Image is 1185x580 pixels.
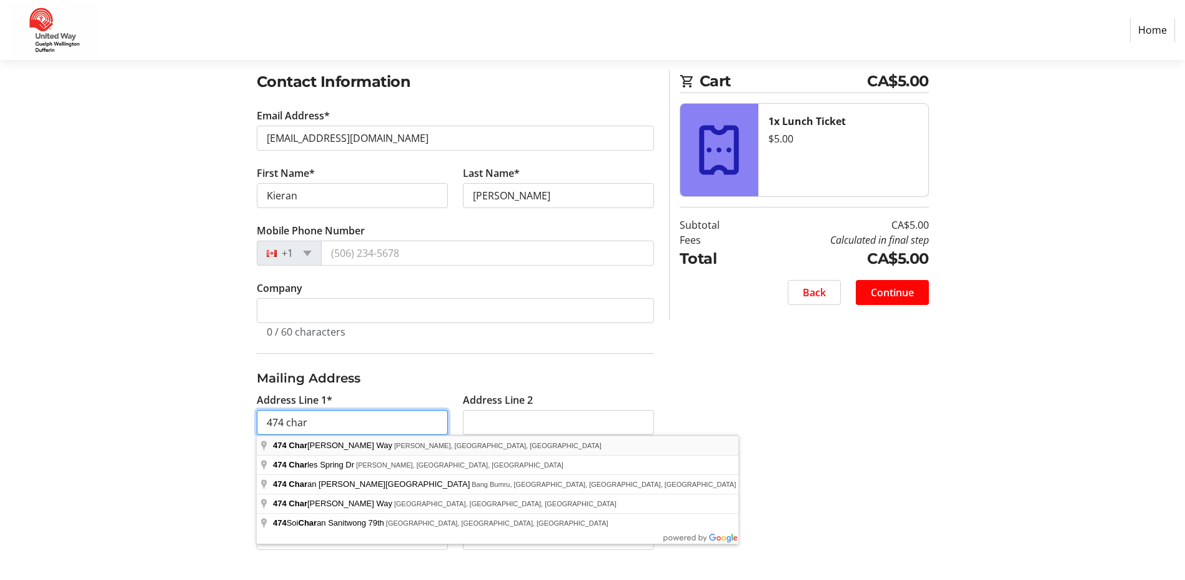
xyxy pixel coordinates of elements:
[273,518,386,527] span: Soi an Sanitwong 79th
[273,479,472,489] span: an [PERSON_NAME][GEOGRAPHIC_DATA]
[273,441,394,450] span: [PERSON_NAME] Way
[680,217,751,232] td: Subtotal
[257,281,302,296] label: Company
[700,70,868,92] span: Cart
[803,285,826,300] span: Back
[472,481,736,488] span: Bang Bumru, [GEOGRAPHIC_DATA], [GEOGRAPHIC_DATA], [GEOGRAPHIC_DATA]
[273,499,287,508] span: 474
[788,280,841,305] button: Back
[751,217,929,232] td: CA$5.00
[257,166,315,181] label: First Name*
[267,325,345,339] tr-character-limit: 0 / 60 characters
[1130,18,1175,42] a: Home
[273,441,287,450] span: 474
[394,500,617,507] span: [GEOGRAPHIC_DATA], [GEOGRAPHIC_DATA], [GEOGRAPHIC_DATA]
[856,280,929,305] button: Continue
[289,479,307,489] span: Char
[321,241,654,266] input: (506) 234-5678
[10,5,99,55] img: United Way Guelph Wellington Dufferin's Logo
[299,518,317,527] span: Char
[273,479,287,489] span: 474
[257,71,654,93] h2: Contact Information
[273,460,356,469] span: les Spring Dr
[680,232,751,247] td: Fees
[257,108,330,123] label: Email Address*
[289,441,307,450] span: Char
[257,223,365,238] label: Mobile Phone Number
[257,392,332,407] label: Address Line 1*
[273,518,287,527] span: 474
[463,166,520,181] label: Last Name*
[751,232,929,247] td: Calculated in final step
[257,410,448,435] input: Address
[871,285,914,300] span: Continue
[867,70,929,92] span: CA$5.00
[463,392,533,407] label: Address Line 2
[394,442,602,449] span: [PERSON_NAME], [GEOGRAPHIC_DATA], [GEOGRAPHIC_DATA]
[356,461,563,469] span: [PERSON_NAME], [GEOGRAPHIC_DATA], [GEOGRAPHIC_DATA]
[273,499,394,508] span: [PERSON_NAME] Way
[680,247,751,270] td: Total
[257,369,654,387] h3: Mailing Address
[289,499,307,508] span: Char
[768,114,846,128] strong: 1x Lunch Ticket
[768,131,918,146] div: $5.00
[289,460,307,469] span: Char
[273,460,287,469] span: 474
[751,247,929,270] td: CA$5.00
[386,519,608,527] span: [GEOGRAPHIC_DATA], [GEOGRAPHIC_DATA], [GEOGRAPHIC_DATA]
